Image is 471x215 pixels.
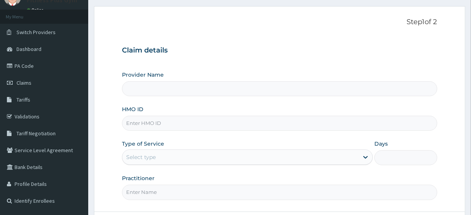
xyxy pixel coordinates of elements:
span: Dashboard [16,46,41,53]
div: Select type [126,153,156,161]
a: Online [27,7,45,13]
h3: Claim details [122,46,437,55]
span: Tariffs [16,96,30,103]
input: Enter Name [122,185,437,200]
span: Tariff Negotiation [16,130,56,137]
label: HMO ID [122,105,143,113]
p: Step 1 of 2 [122,18,437,26]
span: Claims [16,79,31,86]
label: Practitioner [122,174,155,182]
label: Days [374,140,388,148]
span: Switch Providers [16,29,56,36]
input: Enter HMO ID [122,116,437,131]
label: Type of Service [122,140,164,148]
label: Provider Name [122,71,164,79]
